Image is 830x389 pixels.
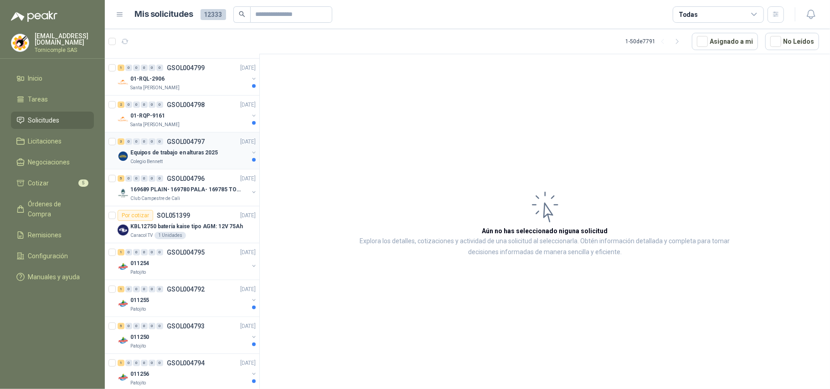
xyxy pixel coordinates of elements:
[692,33,758,50] button: Asignado a mi
[133,138,140,145] div: 0
[679,10,698,20] div: Todas
[167,65,205,71] p: GSOL004799
[240,248,256,257] p: [DATE]
[156,102,163,108] div: 0
[130,112,165,120] p: 01-RQP-9161
[35,47,94,53] p: Tornicomple SAS
[240,138,256,146] p: [DATE]
[130,195,180,202] p: Club Campestre de Cali
[11,112,94,129] a: Solicitudes
[141,138,148,145] div: 0
[130,333,149,342] p: 011250
[167,175,205,182] p: GSOL004796
[149,323,155,329] div: 0
[125,138,132,145] div: 0
[130,75,165,83] p: 01-RQL-2906
[130,185,244,194] p: 169689 PLAIN- 169780 PALA- 169785 TORNILL 169796 C
[130,370,149,379] p: 011256
[28,230,62,240] span: Remisiones
[118,173,258,202] a: 5 0 0 0 0 0 GSOL004796[DATE] Company Logo169689 PLAIN- 169780 PALA- 169785 TORNILL 169796 CClub C...
[240,174,256,183] p: [DATE]
[240,211,256,220] p: [DATE]
[133,175,140,182] div: 0
[156,360,163,366] div: 0
[11,70,94,87] a: Inicio
[118,175,124,182] div: 5
[11,195,94,223] a: Órdenes de Compra
[11,133,94,150] a: Licitaciones
[133,286,140,292] div: 0
[118,372,129,383] img: Company Logo
[141,102,148,108] div: 0
[118,136,258,165] a: 3 0 0 0 0 0 GSOL004797[DATE] Company LogoEquipos de trabajo en alturas 2025Colegio Bennett
[149,249,155,256] div: 0
[133,360,140,366] div: 0
[240,285,256,294] p: [DATE]
[11,268,94,286] a: Manuales y ayuda
[157,212,190,219] p: SOL051399
[130,222,243,231] p: KBL12750 batería kaise tipo AGM: 12V 75Ah
[133,65,140,71] div: 0
[118,225,129,235] img: Company Logo
[118,323,124,329] div: 5
[141,323,148,329] div: 0
[105,206,259,243] a: Por cotizarSOL051399[DATE] Company LogoKBL12750 batería kaise tipo AGM: 12V 75AhCaracol TV1 Unidades
[167,323,205,329] p: GSOL004793
[133,249,140,256] div: 0
[118,62,258,92] a: 1 0 0 0 0 0 GSOL004799[DATE] Company Logo01-RQL-2906Santa [PERSON_NAME]
[28,94,48,104] span: Tareas
[240,101,256,109] p: [DATE]
[149,175,155,182] div: 0
[118,321,258,350] a: 5 0 0 0 0 0 GSOL004793[DATE] Company Logo011250Patojito
[149,360,155,366] div: 0
[118,99,258,128] a: 2 0 0 0 0 0 GSOL004798[DATE] Company Logo01-RQP-9161Santa [PERSON_NAME]
[118,210,153,221] div: Por cotizar
[133,323,140,329] div: 0
[135,8,193,21] h1: Mis solicitudes
[118,77,129,88] img: Company Logo
[11,34,29,51] img: Company Logo
[167,138,205,145] p: GSOL004797
[118,360,124,366] div: 1
[167,286,205,292] p: GSOL004792
[125,102,132,108] div: 0
[125,65,132,71] div: 0
[28,178,49,188] span: Cotizar
[130,306,146,313] p: Patojito
[130,269,146,276] p: Patojito
[125,175,132,182] div: 0
[28,115,60,125] span: Solicitudes
[141,175,148,182] div: 0
[118,102,124,108] div: 2
[141,65,148,71] div: 0
[125,323,132,329] div: 0
[11,226,94,244] a: Remisiones
[156,138,163,145] div: 0
[167,249,205,256] p: GSOL004795
[141,286,148,292] div: 0
[625,34,685,49] div: 1 - 50 de 7791
[125,360,132,366] div: 0
[130,259,149,268] p: 011254
[149,102,155,108] div: 0
[11,91,94,108] a: Tareas
[118,138,124,145] div: 3
[133,102,140,108] div: 0
[130,379,146,387] p: Patojito
[149,286,155,292] div: 0
[201,9,226,20] span: 12333
[118,65,124,71] div: 1
[118,247,258,276] a: 1 0 0 0 0 0 GSOL004795[DATE] Company Logo011254Patojito
[130,84,180,92] p: Santa [PERSON_NAME]
[130,148,218,157] p: Equipos de trabajo en alturas 2025
[11,174,94,192] a: Cotizar5
[482,226,608,236] h3: Aún no has seleccionado niguna solicitud
[28,157,70,167] span: Negociaciones
[130,158,163,165] p: Colegio Bennett
[156,65,163,71] div: 0
[240,359,256,368] p: [DATE]
[125,249,132,256] div: 0
[130,296,149,305] p: 011255
[149,65,155,71] div: 0
[155,232,186,239] div: 1 Unidades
